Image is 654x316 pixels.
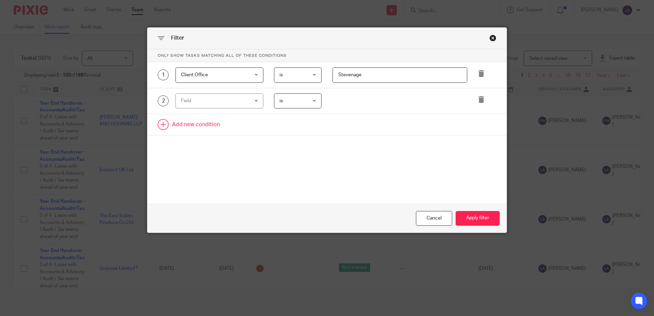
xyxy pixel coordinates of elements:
[181,94,247,108] div: Field
[489,35,496,41] div: Close this dialog window
[181,73,208,77] span: Client Office
[158,69,169,80] div: 1
[279,98,283,103] span: is
[416,211,452,226] div: Close this dialog window
[279,73,283,77] span: is
[456,211,500,226] button: Apply filter
[147,49,507,62] p: Only show tasks matching all of these conditions
[171,35,184,41] span: Filter
[158,95,169,106] div: 2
